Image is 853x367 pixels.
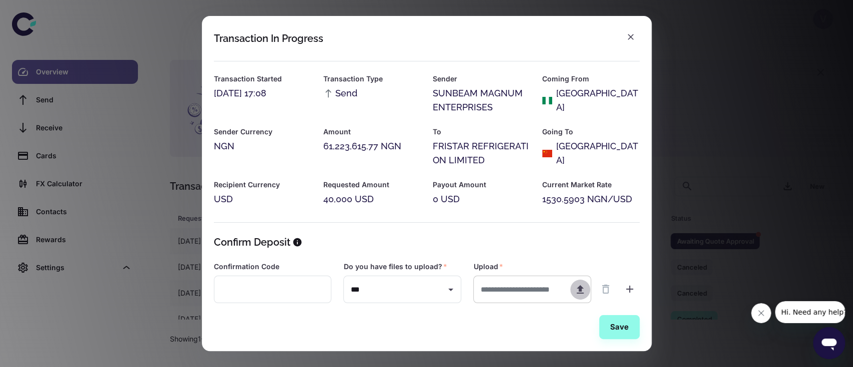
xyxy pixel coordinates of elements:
h6: Going To [542,126,640,137]
h6: Current Market Rate [542,179,640,190]
div: [DATE] 17:08 [214,86,311,100]
iframe: Close message [751,303,771,323]
h6: Transaction Started [214,73,311,84]
label: Upload [473,262,503,272]
button: Open [444,283,458,297]
div: 40,000 USD [323,192,421,206]
div: Transaction In Progress [214,32,323,44]
iframe: Message from company [775,301,845,323]
h6: Recipient Currency [214,179,311,190]
h6: Coming From [542,73,640,84]
div: SUNBEAM MAGNUM ENTERPRISES [433,86,530,114]
div: 0 USD [433,192,530,206]
h6: Amount [323,126,421,137]
div: 1530.5903 NGN/USD [542,192,640,206]
h6: Sender Currency [214,126,311,137]
label: Confirmation Code [214,262,279,272]
div: 61,223,615.77 NGN [323,139,421,153]
div: [GEOGRAPHIC_DATA] [556,139,640,167]
div: NGN [214,139,311,153]
span: Hi. Need any help? [6,7,72,15]
h6: Requested Amount [323,179,421,190]
button: Save [599,315,640,339]
div: FRISTAR REFRIGERATION LIMITED [433,139,530,167]
div: [GEOGRAPHIC_DATA] [556,86,640,114]
div: USD [214,192,311,206]
h6: Sender [433,73,530,84]
h5: Confirm Deposit [214,235,290,250]
iframe: Button to launch messaging window [813,327,845,359]
span: Send [323,86,357,100]
h6: Transaction Type [323,73,421,84]
h6: To [433,126,530,137]
h6: Payout Amount [433,179,530,190]
label: Do you have files to upload? [343,262,447,272]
